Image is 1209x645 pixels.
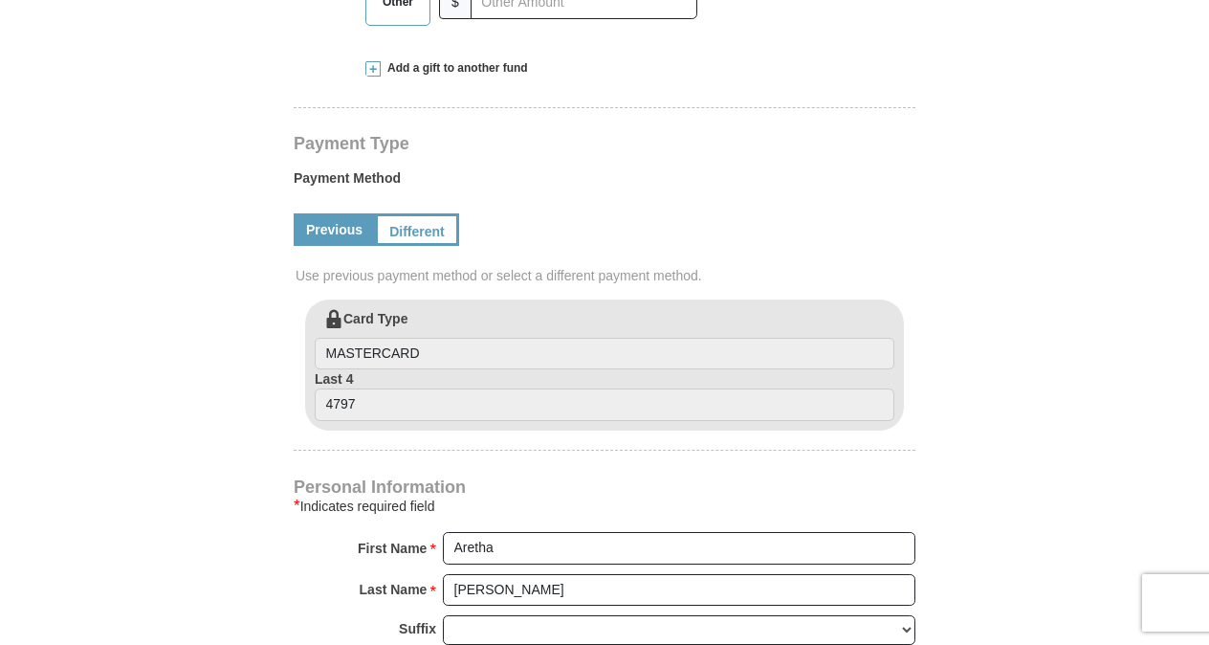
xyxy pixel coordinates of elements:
[358,535,427,562] strong: First Name
[315,309,894,370] label: Card Type
[399,615,436,642] strong: Suffix
[294,213,375,246] a: Previous
[315,338,894,370] input: Card Type
[315,389,894,421] input: Last 4
[294,495,915,518] div: Indicates required field
[294,136,915,151] h4: Payment Type
[360,576,428,603] strong: Last Name
[315,369,894,421] label: Last 4
[294,479,915,495] h4: Personal Information
[294,168,915,197] label: Payment Method
[375,213,459,246] a: Different
[381,60,528,77] span: Add a gift to another fund
[296,266,917,285] span: Use previous payment method or select a different payment method.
